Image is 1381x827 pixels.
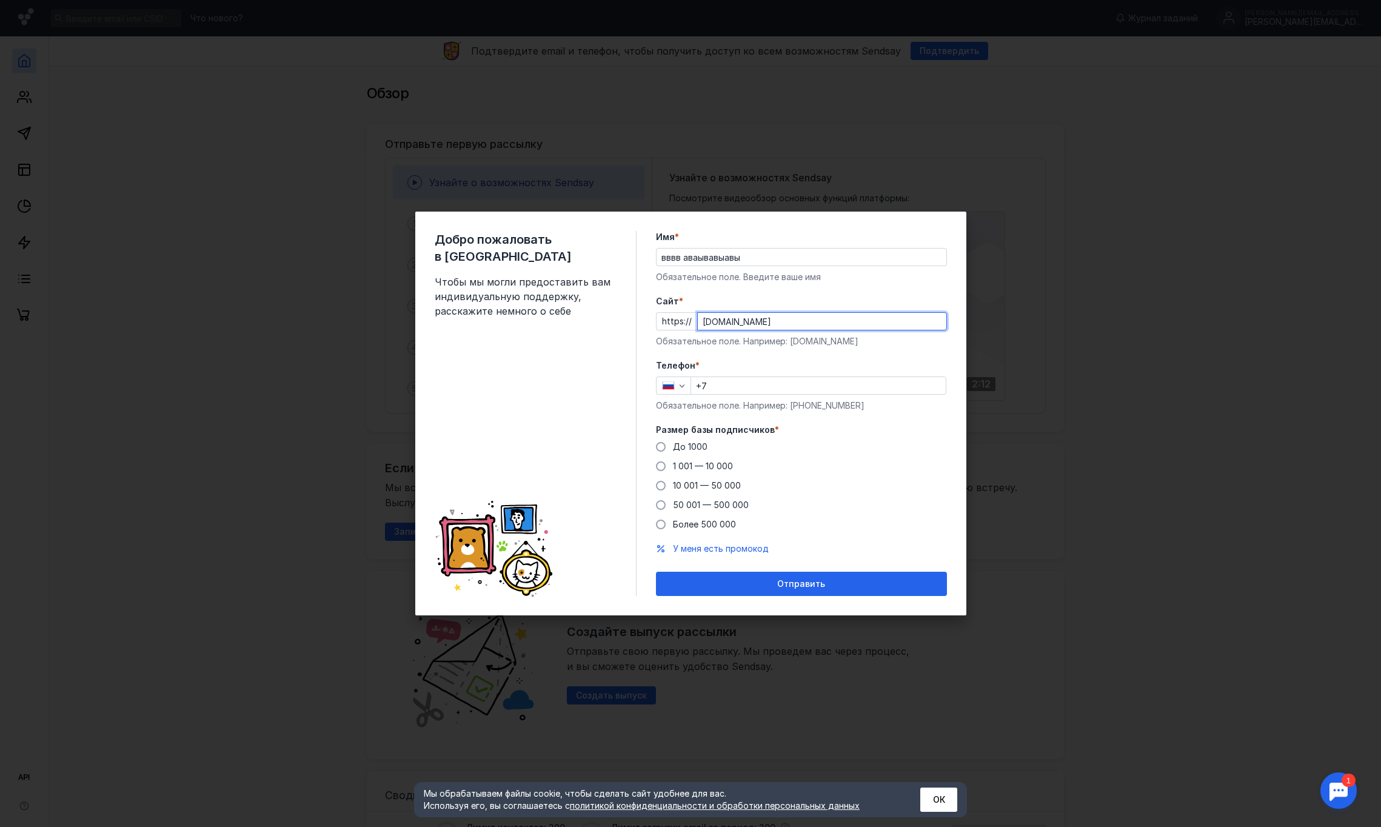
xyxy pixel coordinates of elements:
span: У меня есть промокод [673,543,769,554]
div: Обязательное поле. Например: [DOMAIN_NAME] [656,335,947,347]
span: Телефон [656,360,695,372]
button: ОК [920,788,957,812]
button: У меня есть промокод [673,543,769,555]
span: Более 500 000 [673,519,736,529]
span: 1 001 — 10 000 [673,461,733,471]
div: Мы обрабатываем файлы cookie, чтобы сделать сайт удобнее для вас. Используя его, вы соглашаетесь c [424,788,891,812]
div: Обязательное поле. Введите ваше имя [656,271,947,283]
span: Добро пожаловать в [GEOGRAPHIC_DATA] [435,231,617,265]
div: Обязательное поле. Например: [PHONE_NUMBER] [656,400,947,412]
span: Размер базы подписчиков [656,424,775,436]
span: Чтобы мы могли предоставить вам индивидуальную поддержку, расскажите немного о себе [435,275,617,318]
span: Cайт [656,295,679,307]
a: политикой конфиденциальности и обработки персональных данных [570,800,860,811]
span: До 1000 [673,441,707,452]
button: Отправить [656,572,947,596]
span: 10 001 — 50 000 [673,480,741,491]
span: Имя [656,231,675,243]
span: 50 001 — 500 000 [673,500,749,510]
span: Отправить [777,579,825,589]
div: 1 [27,7,41,21]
